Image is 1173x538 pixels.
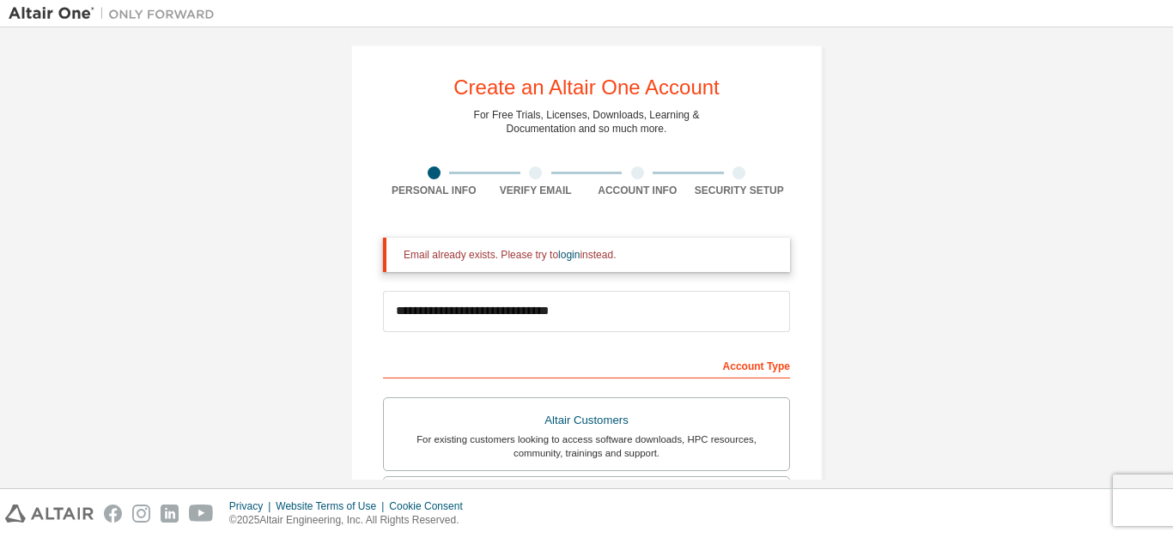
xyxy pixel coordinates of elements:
a: login [558,249,580,261]
img: youtube.svg [189,505,214,523]
div: Website Terms of Use [276,499,389,513]
div: Privacy [229,499,276,513]
div: Cookie Consent [389,499,472,513]
div: Account Info [586,184,689,197]
div: Security Setup [689,184,791,197]
div: Account Type [383,351,790,378]
div: Verify Email [485,184,587,197]
img: instagram.svg [132,505,150,523]
div: Create an Altair One Account [453,77,720,98]
p: © 2025 Altair Engineering, Inc. All Rights Reserved. [229,513,473,528]
div: Personal Info [383,184,485,197]
div: Altair Customers [394,408,779,432]
img: Altair One [9,5,223,22]
img: altair_logo.svg [5,505,94,523]
img: linkedin.svg [161,505,179,523]
div: For Free Trials, Licenses, Downloads, Learning & Documentation and so much more. [474,108,700,136]
div: Email already exists. Please try to instead. [404,248,776,262]
div: For existing customers looking to access software downloads, HPC resources, community, trainings ... [394,432,779,460]
img: facebook.svg [104,505,122,523]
